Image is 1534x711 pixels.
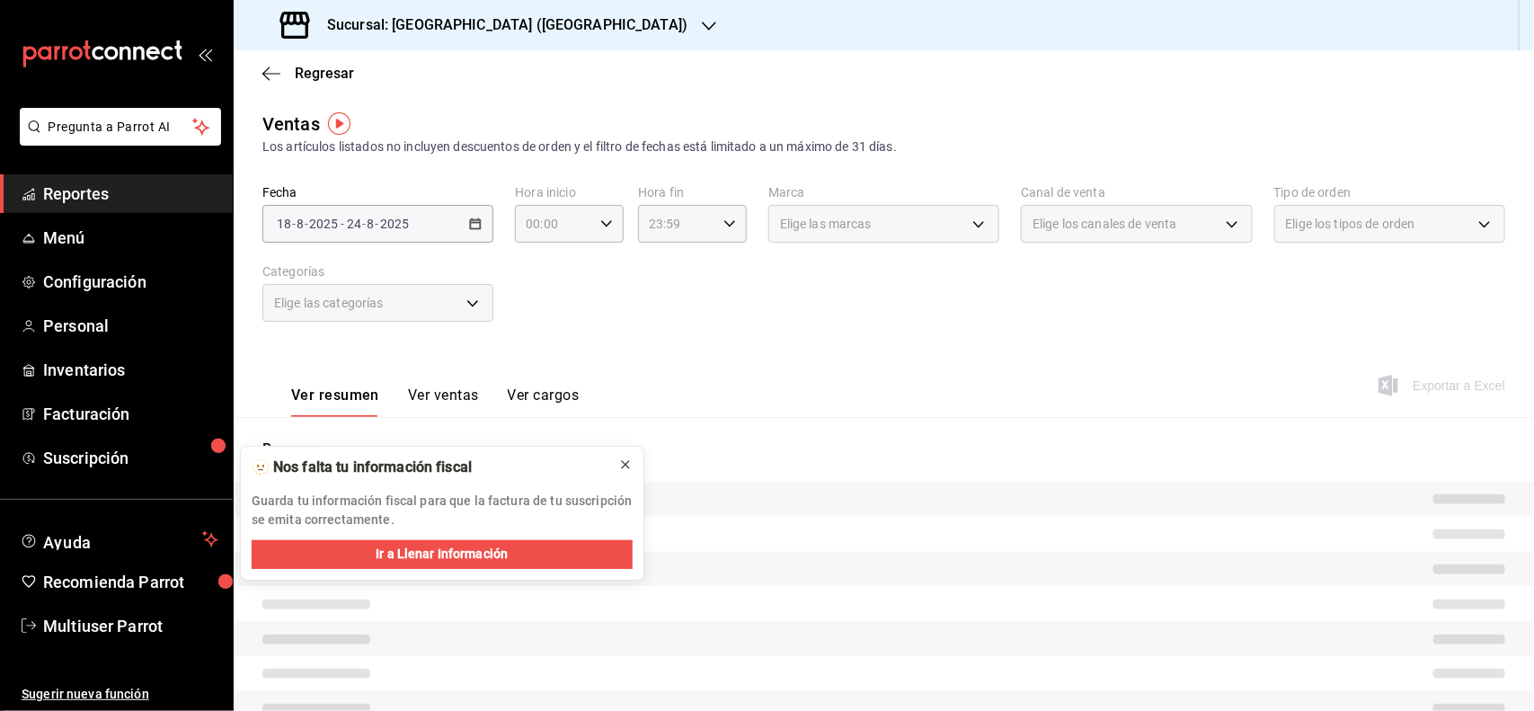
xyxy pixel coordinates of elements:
p: Resumen [262,439,1505,460]
span: Pregunta a Parrot AI [49,118,193,137]
span: Inventarios [43,358,218,382]
div: Los artículos listados no incluyen descuentos de orden y el filtro de fechas está limitado a un m... [262,138,1505,156]
span: Suscripción [43,446,218,470]
label: Hora inicio [515,187,624,200]
p: Guarda tu información fiscal para que la factura de tu suscripción se emita correctamente. [252,492,633,529]
label: Fecha [262,187,493,200]
span: Configuración [43,270,218,294]
div: 🫥 Nos falta tu información fiscal [252,458,604,477]
span: Elige los canales de venta [1033,215,1176,233]
input: -- [367,217,376,231]
h3: Sucursal: [GEOGRAPHIC_DATA] ([GEOGRAPHIC_DATA]) [313,14,687,36]
button: Ver resumen [291,387,379,417]
div: Ventas [262,111,320,138]
span: - [341,217,344,231]
input: ---- [379,217,410,231]
span: - [362,217,366,231]
button: Ver cargos [508,387,580,417]
button: open_drawer_menu [198,47,212,61]
label: Canal de venta [1021,187,1252,200]
img: Tooltip marker [328,112,350,135]
div: navigation tabs [291,387,579,417]
span: Elige las categorías [274,294,384,312]
span: Ir a Llenar Información [376,545,508,564]
input: -- [276,217,292,231]
label: Categorías [262,266,493,279]
span: Personal [43,314,218,338]
span: Sugerir nueva función [22,685,218,704]
span: - [305,217,308,231]
input: -- [296,217,305,231]
span: Regresar [295,65,354,82]
span: Reportes [43,182,218,206]
a: Pregunta a Parrot AI [13,130,221,149]
label: Hora fin [638,187,747,200]
span: Ayuda [43,529,195,550]
label: Marca [768,187,999,200]
span: Elige los tipos de orden [1286,215,1415,233]
span: - [292,217,296,231]
button: Ir a Llenar Información [252,540,633,569]
span: Facturación [43,402,218,426]
span: Elige las marcas [780,215,872,233]
span: Menú [43,226,218,250]
span: - [376,217,379,231]
input: ---- [308,217,339,231]
input: -- [346,217,362,231]
span: Recomienda Parrot [43,570,218,594]
label: Tipo de orden [1274,187,1505,200]
button: Pregunta a Parrot AI [20,108,221,146]
span: Multiuser Parrot [43,614,218,638]
button: Regresar [262,65,354,82]
button: Ver ventas [408,387,479,417]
